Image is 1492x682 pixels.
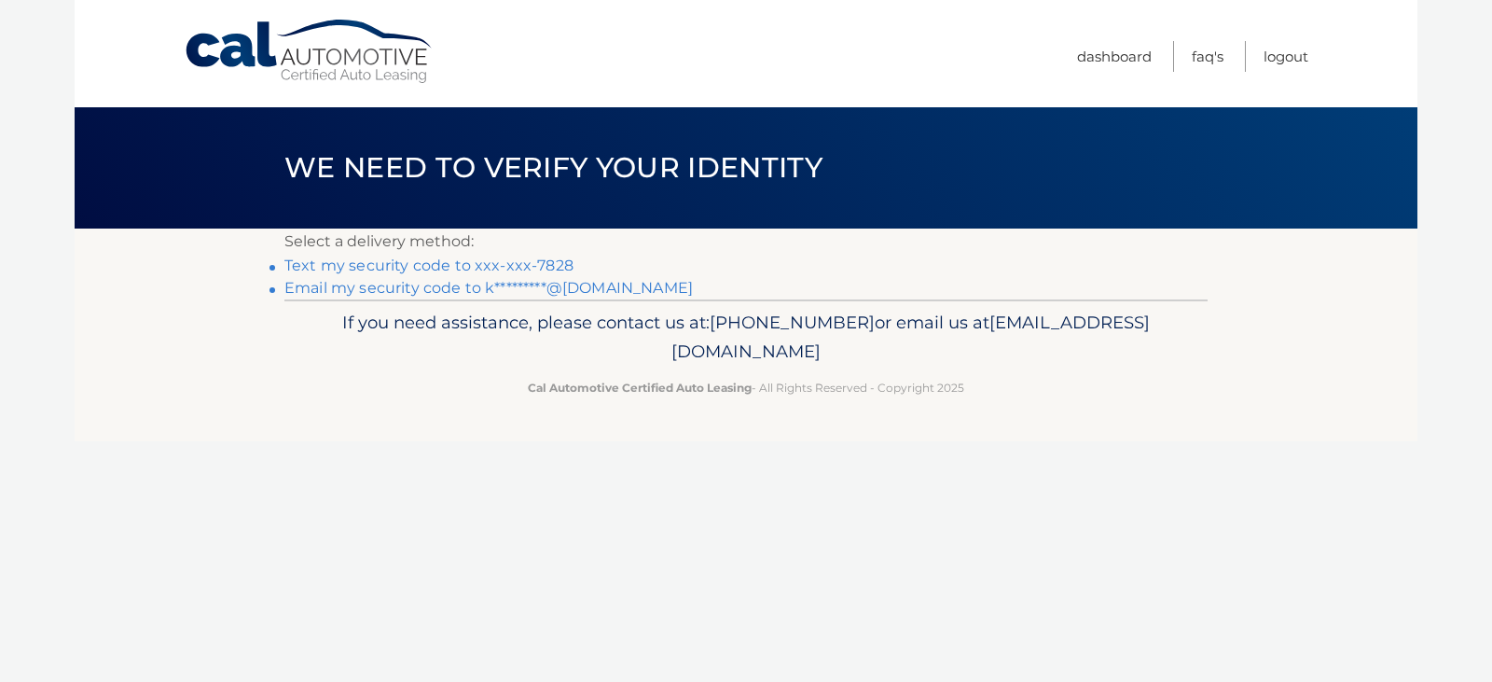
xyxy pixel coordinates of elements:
[528,381,752,395] strong: Cal Automotive Certified Auto Leasing
[1077,41,1152,72] a: Dashboard
[284,257,573,274] a: Text my security code to xxx-xxx-7828
[284,279,693,297] a: Email my security code to k*********@[DOMAIN_NAME]
[710,312,875,333] span: [PHONE_NUMBER]
[284,229,1208,255] p: Select a delivery method:
[1264,41,1308,72] a: Logout
[297,308,1195,368] p: If you need assistance, please contact us at: or email us at
[284,150,822,185] span: We need to verify your identity
[297,378,1195,397] p: - All Rights Reserved - Copyright 2025
[1192,41,1223,72] a: FAQ's
[184,19,435,85] a: Cal Automotive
